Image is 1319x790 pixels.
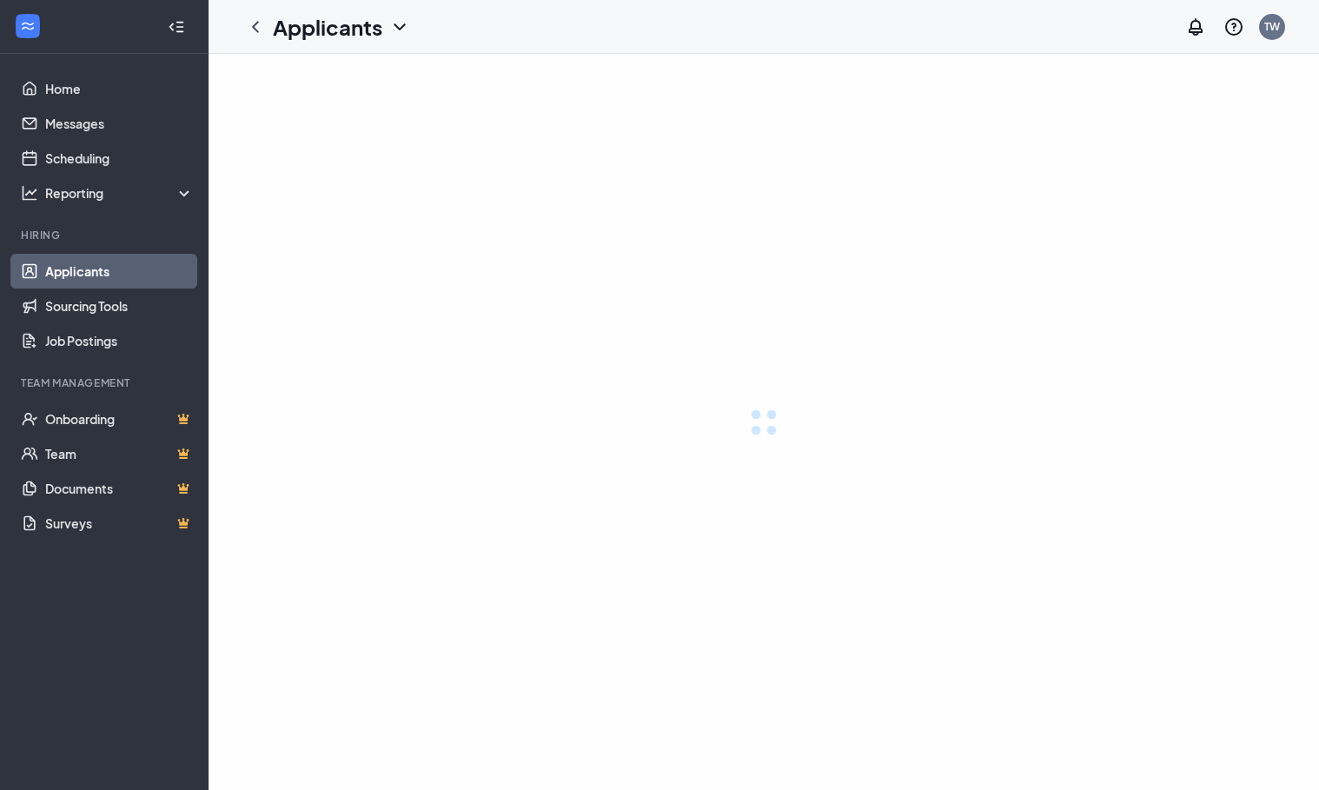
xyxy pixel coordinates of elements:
[45,402,194,436] a: OnboardingCrown
[21,375,190,390] div: Team Management
[45,71,194,106] a: Home
[45,471,194,506] a: DocumentsCrown
[273,12,382,42] h1: Applicants
[21,184,38,202] svg: Analysis
[389,17,410,37] svg: ChevronDown
[45,184,195,202] div: Reporting
[1264,19,1280,34] div: TW
[45,289,194,323] a: Sourcing Tools
[1185,17,1206,37] svg: Notifications
[245,17,266,37] svg: ChevronLeft
[19,17,36,35] svg: WorkstreamLogo
[45,323,194,358] a: Job Postings
[1223,17,1244,37] svg: QuestionInfo
[45,506,194,541] a: SurveysCrown
[45,254,194,289] a: Applicants
[168,18,185,36] svg: Collapse
[21,228,190,242] div: Hiring
[45,141,194,176] a: Scheduling
[45,436,194,471] a: TeamCrown
[45,106,194,141] a: Messages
